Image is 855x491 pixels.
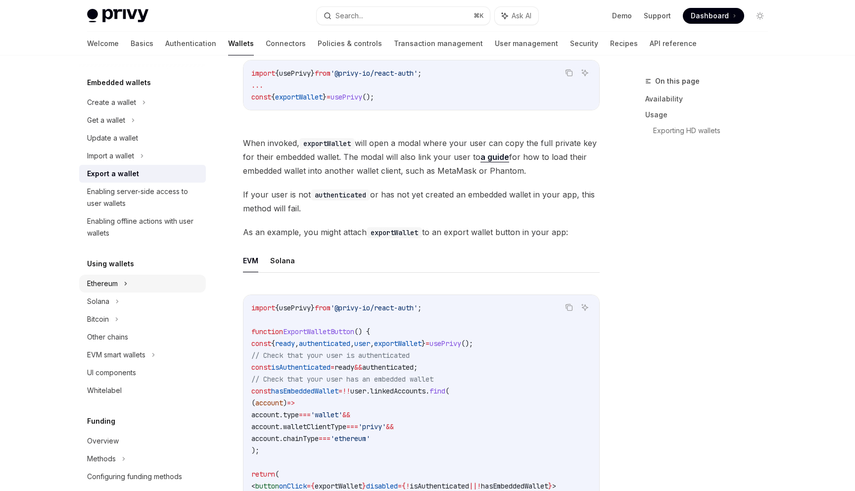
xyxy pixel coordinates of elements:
[752,8,768,24] button: Toggle dark mode
[461,339,473,348] span: ();
[251,375,433,384] span: // Check that your user has an embedded wallet
[644,11,671,21] a: Support
[334,363,354,372] span: ready
[165,32,216,55] a: Authentication
[331,69,418,78] span: '@privy-io/react-auth'
[251,351,410,360] span: // Check that your user is authenticated
[311,410,342,419] span: 'wallet'
[251,327,283,336] span: function
[79,364,206,382] a: UI components
[279,69,311,78] span: usePrivy
[398,482,402,491] span: =
[683,8,744,24] a: Dashboard
[495,7,538,25] button: Ask AI
[251,410,279,419] span: account
[299,339,350,348] span: authenticated
[279,410,283,419] span: .
[87,114,125,126] div: Get a wallet
[79,183,206,212] a: Enabling server-side access to user wallets
[87,9,148,23] img: light logo
[79,432,206,450] a: Overview
[477,482,481,491] span: !
[612,11,632,21] a: Demo
[315,482,362,491] span: exportWallet
[283,434,319,443] span: chainType
[87,313,109,325] div: Bitcoin
[79,382,206,399] a: Whitelabel
[243,249,258,272] button: EVM
[311,303,315,312] span: }
[251,422,279,431] span: account
[87,349,145,361] div: EVM smart wallets
[79,212,206,242] a: Enabling offline actions with user wallets
[279,422,283,431] span: .
[362,93,374,101] span: ();
[87,415,115,427] h5: Funding
[271,93,275,101] span: {
[414,363,418,372] span: ;
[578,301,591,314] button: Ask AI
[87,385,122,396] div: Whitelabel
[87,331,128,343] div: Other chains
[655,75,700,87] span: On this page
[469,482,477,491] span: ||
[275,303,279,312] span: {
[331,434,370,443] span: 'ethereum'
[279,434,283,443] span: .
[251,303,275,312] span: import
[283,410,299,419] span: type
[645,107,776,123] a: Usage
[418,303,422,312] span: ;
[251,470,275,479] span: return
[480,152,509,162] a: a guide
[295,339,299,348] span: ,
[299,138,355,149] code: exportWallet
[335,10,363,22] div: Search...
[255,482,279,491] span: button
[402,482,406,491] span: {
[266,32,306,55] a: Connectors
[650,32,697,55] a: API reference
[311,190,370,200] code: authenticated
[354,327,370,336] span: () {
[645,91,776,107] a: Availability
[552,482,556,491] span: >
[271,339,275,348] span: {
[251,363,271,372] span: const
[327,93,331,101] span: =
[270,249,295,272] button: Solana
[251,434,279,443] span: account
[410,482,469,491] span: isAuthenticated
[386,422,394,431] span: &&
[578,66,591,79] button: Ask AI
[319,434,331,443] span: ===
[429,339,461,348] span: usePrivy
[370,339,374,348] span: ,
[79,165,206,183] a: Export a wallet
[311,69,315,78] span: }
[315,69,331,78] span: from
[331,93,362,101] span: usePrivy
[358,422,386,431] span: 'privy'
[87,367,136,379] div: UI components
[548,482,552,491] span: }
[271,363,331,372] span: isAuthenticated
[279,303,311,312] span: usePrivy
[362,363,414,372] span: authenticated
[422,339,426,348] span: }
[275,69,279,78] span: {
[228,32,254,55] a: Wallets
[87,150,134,162] div: Import a wallet
[406,482,410,491] span: !
[354,339,370,348] span: user
[346,422,358,431] span: ===
[251,387,271,395] span: const
[474,12,484,20] span: ⌘ K
[370,387,426,395] span: linkedAccounts
[323,93,327,101] span: }
[367,227,422,238] code: exportWallet
[87,471,182,483] div: Configuring funding methods
[653,123,776,139] a: Exporting HD wallets
[87,97,136,108] div: Create a wallet
[307,482,311,491] span: =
